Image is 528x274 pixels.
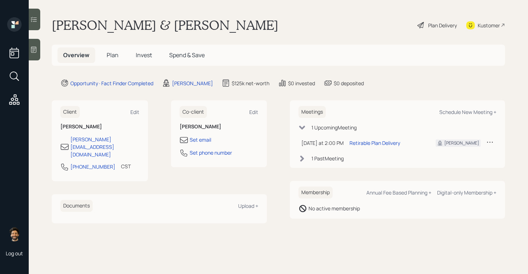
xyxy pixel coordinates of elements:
[107,51,119,59] span: Plan
[180,124,259,130] h6: [PERSON_NAME]
[136,51,152,59] span: Invest
[311,155,344,162] div: 1 Past Meeting
[70,136,139,158] div: [PERSON_NAME][EMAIL_ADDRESS][DOMAIN_NAME]
[121,163,131,170] div: CST
[428,22,457,29] div: Plan Delivery
[180,106,207,118] h6: Co-client
[349,139,400,147] div: Retirable Plan Delivery
[60,106,80,118] h6: Client
[190,136,211,143] div: Set email
[70,163,115,170] div: [PHONE_NUMBER]
[172,79,213,87] div: [PERSON_NAME]
[444,140,479,146] div: [PERSON_NAME]
[7,227,22,241] img: eric-schwartz-headshot.png
[437,189,496,196] div: Digital-only Membership +
[60,124,139,130] h6: [PERSON_NAME]
[169,51,205,59] span: Spend & Save
[63,51,89,59] span: Overview
[52,17,278,33] h1: [PERSON_NAME] & [PERSON_NAME]
[70,79,153,87] div: Opportunity · Fact Finder Completed
[309,205,360,212] div: No active membership
[288,79,315,87] div: $0 invested
[190,149,232,156] div: Set phone number
[238,202,258,209] div: Upload +
[232,79,269,87] div: $125k net-worth
[60,200,93,212] h6: Documents
[311,124,357,131] div: 1 Upcoming Meeting
[130,109,139,115] div: Edit
[366,189,431,196] div: Annual Fee Based Planning +
[298,187,333,198] h6: Membership
[334,79,364,87] div: $0 deposited
[439,109,496,115] div: Schedule New Meeting +
[301,139,344,147] div: [DATE] at 2:00 PM
[298,106,326,118] h6: Meetings
[6,250,23,257] div: Log out
[478,22,500,29] div: Kustomer
[249,109,258,115] div: Edit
